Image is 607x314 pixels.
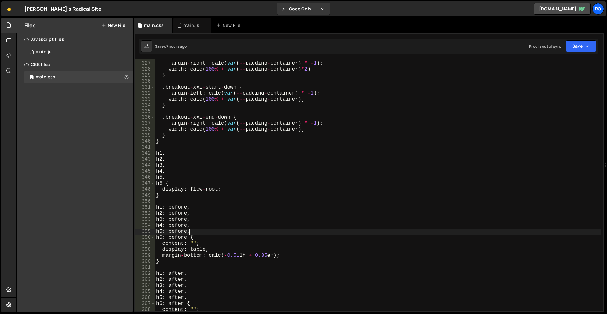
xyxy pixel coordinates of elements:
div: 334 [135,102,155,108]
div: 343 [135,157,155,163]
div: 361 [135,265,155,271]
div: 353 [135,217,155,223]
div: 357 [135,241,155,247]
div: Saved [155,44,187,49]
div: 342 [135,151,155,157]
div: 330 [135,78,155,84]
div: 364 [135,283,155,289]
span: 0 [30,75,34,80]
div: 345 [135,169,155,175]
div: 7 hours ago [166,44,187,49]
div: 335 [135,108,155,114]
div: Prod is out of sync [529,44,562,49]
div: main.css [36,74,55,80]
div: 368 [135,307,155,313]
a: [DOMAIN_NAME] [534,3,591,15]
div: 338 [135,126,155,132]
div: 339 [135,132,155,139]
div: 329 [135,72,155,78]
div: main.js [183,22,199,28]
div: main.css [144,22,164,28]
div: 363 [135,277,155,283]
button: Code Only [277,3,330,15]
div: 356 [135,235,155,241]
h2: Files [24,22,36,29]
div: 337 [135,120,155,126]
div: 340 [135,139,155,145]
div: 327 [135,60,155,66]
div: 365 [135,289,155,295]
div: 354 [135,223,155,229]
div: 331 [135,84,155,90]
div: 367 [135,301,155,307]
div: [PERSON_NAME]'s Radical Site [24,5,101,13]
button: Save [566,40,596,52]
div: main.js [36,49,52,55]
div: 358 [135,247,155,253]
div: 366 [135,295,155,301]
div: 16726/45739.css [24,71,135,83]
a: 🤙 [1,1,17,16]
div: 355 [135,229,155,235]
div: 362 [135,271,155,277]
div: 350 [135,199,155,205]
div: 332 [135,90,155,96]
div: 359 [135,253,155,259]
div: 347 [135,181,155,187]
div: 351 [135,205,155,211]
a: Ro [592,3,604,15]
div: 344 [135,163,155,169]
div: 336 [135,114,155,120]
div: 348 [135,187,155,193]
div: 360 [135,259,155,265]
div: CSS files [17,58,133,71]
div: 349 [135,193,155,199]
div: 352 [135,211,155,217]
button: New File [101,23,125,28]
div: 341 [135,145,155,151]
div: New File [216,22,243,28]
div: 328 [135,66,155,72]
div: 333 [135,96,155,102]
div: Javascript files [17,33,133,46]
div: 346 [135,175,155,181]
div: 16726/45737.js [24,46,133,58]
